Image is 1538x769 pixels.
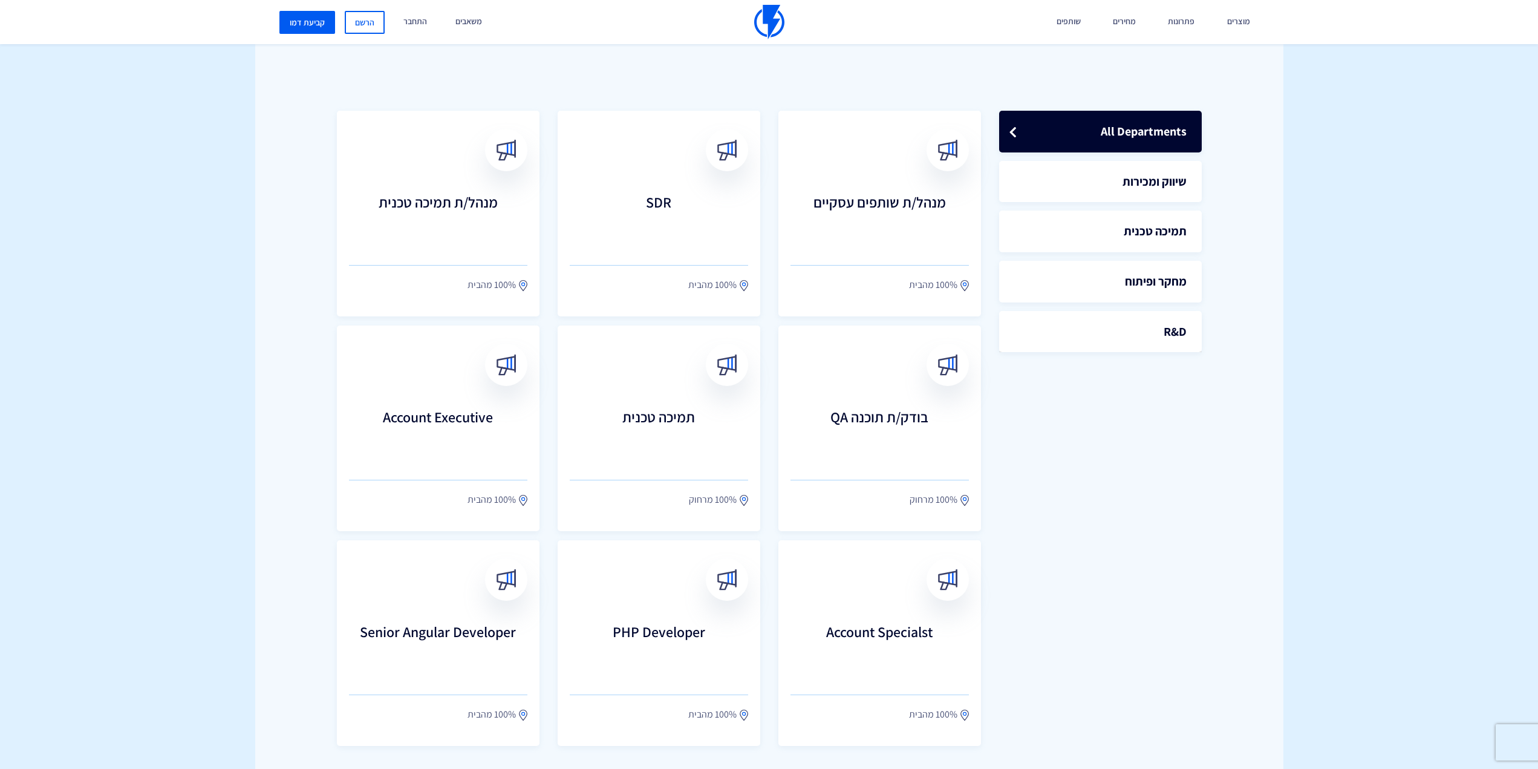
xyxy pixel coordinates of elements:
[740,709,748,721] img: location.svg
[910,492,957,507] span: 100% מרחוק
[688,278,737,292] span: 100% מהבית
[790,194,969,243] h3: מנהל/ת שותפים עסקיים
[337,326,539,531] a: Account Executive 100% מהבית
[790,624,969,672] h3: Account Specialst
[778,111,981,316] a: מנהל/ת שותפים עסקיים 100% מהבית
[716,569,737,591] img: broadcast.svg
[740,494,748,506] img: location.svg
[999,161,1202,203] a: שיווק ומכירות
[909,278,957,292] span: 100% מהבית
[937,140,958,161] img: broadcast.svg
[337,540,539,746] a: Senior Angular Developer 100% מהבית
[716,140,737,161] img: broadcast.svg
[570,194,748,243] h3: SDR
[999,261,1202,303] a: מחקר ופיתוח
[937,355,958,376] img: broadcast.svg
[570,624,748,672] h3: PHP Developer
[519,709,527,721] img: location.svg
[349,409,527,457] h3: Account Executive
[960,494,969,506] img: location.svg
[349,194,527,243] h3: מנהל/ת תמיכה טכנית
[960,280,969,292] img: location.svg
[519,494,527,506] img: location.svg
[279,11,335,34] a: קביעת דמו
[468,278,516,292] span: 100% מהבית
[495,355,516,376] img: broadcast.svg
[345,11,385,34] a: הרשם
[495,140,516,161] img: broadcast.svg
[519,280,527,292] img: location.svg
[495,569,516,591] img: broadcast.svg
[688,707,737,722] span: 100% מהבית
[790,409,969,457] h3: בודק/ת תוכנה QA
[778,540,981,746] a: Account Specialst 100% מהבית
[689,492,737,507] span: 100% מרחוק
[909,707,957,722] span: 100% מהבית
[570,409,748,457] h3: תמיכה טכנית
[716,355,737,376] img: broadcast.svg
[937,569,958,591] img: broadcast.svg
[468,707,516,722] span: 100% מהבית
[558,540,760,746] a: PHP Developer 100% מהבית
[468,492,516,507] span: 100% מהבית
[558,326,760,531] a: תמיכה טכנית 100% מרחוק
[740,280,748,292] img: location.svg
[778,326,981,531] a: בודק/ת תוכנה QA 100% מרחוק
[349,624,527,672] h3: Senior Angular Developer
[337,111,539,316] a: מנהל/ת תמיכה טכנית 100% מהבית
[999,111,1202,152] a: All Departments
[999,311,1202,353] a: R&D
[999,211,1202,252] a: תמיכה טכנית
[558,111,760,316] a: SDR 100% מהבית
[960,709,969,721] img: location.svg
